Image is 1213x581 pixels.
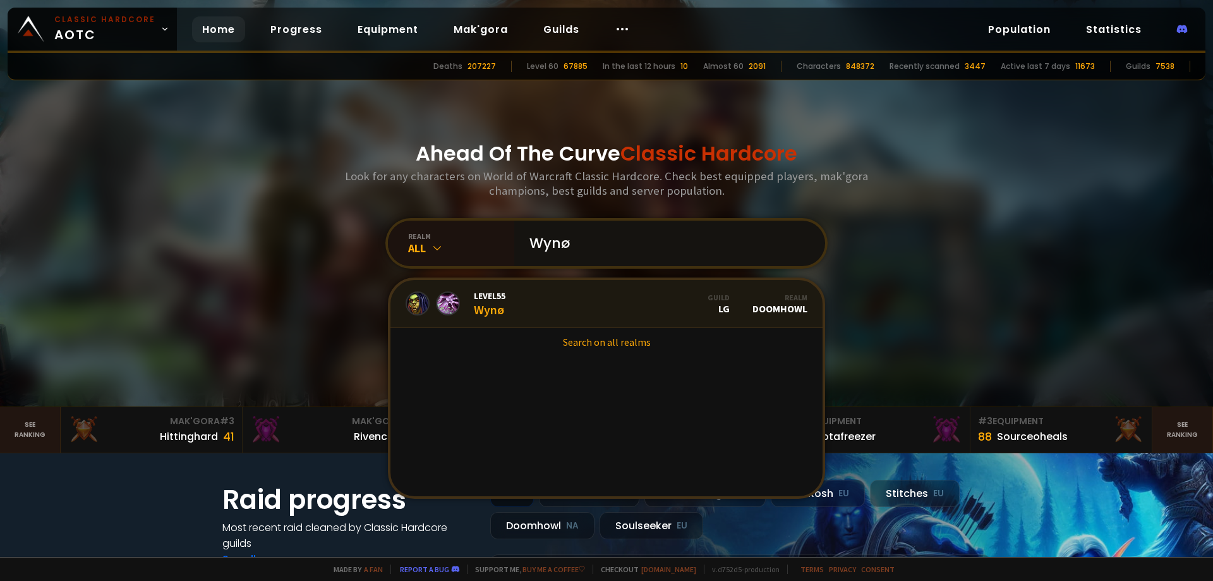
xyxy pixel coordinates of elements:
div: 88 [978,428,992,445]
a: Level55WynøGuildLGRealmDoomhowl [390,280,823,328]
div: 848372 [846,61,874,72]
a: Statistics [1076,16,1152,42]
a: a fan [364,565,383,574]
div: 67885 [564,61,588,72]
a: Mak'Gora#3Hittinghard41 [61,407,243,453]
h1: Ahead Of The Curve [416,138,797,169]
a: Terms [800,565,824,574]
a: Buy me a coffee [522,565,585,574]
div: Realm [752,293,807,302]
div: Hittinghard [160,429,218,444]
a: Progress [260,16,332,42]
a: Equipment [347,16,428,42]
small: EU [933,487,944,500]
div: Guilds [1126,61,1150,72]
span: Checkout [593,565,696,574]
div: 11673 [1075,61,1095,72]
div: Equipment [978,415,1144,428]
a: Guilds [533,16,589,42]
span: v. d752d5 - production [704,565,780,574]
div: Notafreezer [815,429,876,444]
div: Level 60 [527,61,558,72]
div: In the last 12 hours [603,61,675,72]
div: Deaths [433,61,462,72]
div: 207227 [468,61,496,72]
a: Seeranking [1152,407,1213,453]
div: 7538 [1156,61,1174,72]
div: Guild [708,293,730,302]
a: #2Equipment88Notafreezer [788,407,970,453]
span: # 3 [220,415,234,427]
a: Home [192,16,245,42]
h1: Raid progress [222,480,475,520]
h3: Look for any characters on World of Warcraft Classic Hardcore. Check best equipped players, mak'g... [340,169,873,198]
div: Active last 7 days [1001,61,1070,72]
a: Mak'gora [444,16,518,42]
div: 2091 [749,61,766,72]
a: Search on all realms [390,328,823,356]
div: Almost 60 [703,61,744,72]
div: Sourceoheals [997,429,1068,444]
a: Consent [861,565,895,574]
div: All [408,241,514,255]
div: Recently scanned [890,61,960,72]
div: realm [408,231,514,241]
div: Mak'Gora [68,415,234,428]
div: 41 [223,428,234,445]
a: See all progress [222,552,305,566]
div: Nek'Rosh [771,480,865,507]
small: Classic Hardcore [54,14,155,25]
div: Equipment [796,415,962,428]
h4: Most recent raid cleaned by Classic Hardcore guilds [222,520,475,551]
div: Characters [797,61,841,72]
small: NA [566,520,579,532]
small: EU [677,520,687,532]
div: LG [708,293,730,315]
a: Report a bug [400,565,449,574]
div: Mak'Gora [250,415,416,428]
a: [DOMAIN_NAME] [641,565,696,574]
div: Doomhowl [490,512,594,539]
div: 10 [680,61,688,72]
a: Population [978,16,1061,42]
div: Rivench [354,429,394,444]
a: Privacy [829,565,856,574]
div: Wynø [474,290,505,317]
span: # 3 [978,415,993,427]
a: Classic HardcoreAOTC [8,8,177,51]
input: Search a character... [522,221,810,266]
small: EU [838,487,849,500]
div: 3447 [965,61,986,72]
span: Support me, [467,565,585,574]
div: Soulseeker [600,512,703,539]
div: Doomhowl [752,293,807,315]
a: Mak'Gora#2Rivench100 [243,407,425,453]
span: Made by [326,565,383,574]
div: Stitches [870,480,960,507]
span: Level 55 [474,290,505,302]
a: #3Equipment88Sourceoheals [970,407,1152,453]
span: AOTC [54,14,155,44]
span: Classic Hardcore [620,139,797,168]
